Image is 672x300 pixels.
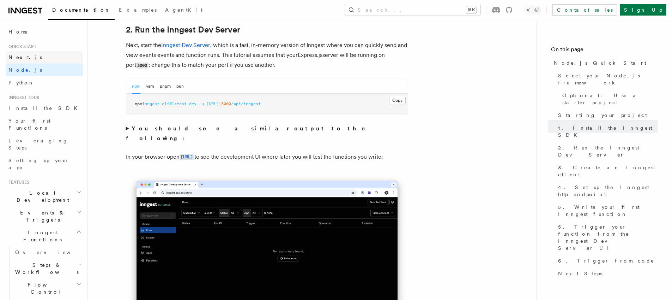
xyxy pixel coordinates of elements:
[555,109,658,122] a: Starting your project
[136,63,149,69] code: 3000
[555,161,658,181] a: 3. Create an Inngest client
[6,189,77,204] span: Local Development
[558,72,658,86] span: Select your Node.js framework
[52,7,110,13] span: Documentation
[554,59,646,66] span: Node.js Quick Start
[555,220,658,254] a: 5. Trigger your function from the Inngest Dev Server UI
[180,153,194,160] a: [URL]
[115,2,161,19] a: Examples
[551,45,658,57] h4: On this page
[6,154,83,174] a: Setting up your app
[6,187,83,206] button: Local Development
[555,201,658,220] a: 5. Write your first Inngest function
[555,69,658,89] a: Select your Node.js framework
[6,180,29,185] span: Features
[466,6,476,13] kbd: ⌘K
[6,95,40,100] span: Inngest tour
[6,64,83,76] a: Node.js
[126,124,408,143] summary: You should see a similar output to the following:
[135,101,142,106] span: npx
[8,105,81,111] span: Install the SDK
[6,102,83,114] a: Install the SDK
[161,2,207,19] a: AgentKit
[126,125,375,142] strong: You should see a similar output to the following:
[160,79,171,94] button: pnpm
[12,278,83,298] button: Flow Control
[6,44,36,49] span: Quick start
[12,261,79,276] span: Steps & Workflows
[6,229,76,243] span: Inngest Functions
[12,259,83,278] button: Steps & Workflows
[12,281,77,295] span: Flow Control
[551,57,658,69] a: Node.js Quick Start
[6,51,83,64] a: Next.js
[48,2,115,20] a: Documentation
[8,54,42,60] span: Next.js
[6,226,83,246] button: Inngest Functions
[558,184,658,198] span: 4. Set up the Inngest http endpoint
[8,118,50,131] span: Your first Functions
[558,124,658,139] span: 1. Install the Inngest SDK
[12,246,83,259] a: Overview
[6,206,83,226] button: Events & Triggers
[146,79,154,94] button: yarn
[8,80,34,86] span: Python
[6,209,77,223] span: Events & Triggers
[558,144,658,158] span: 2. Run the Inngest Dev Server
[559,89,658,109] a: Optional: Use a starter project
[389,96,406,105] button: Copy
[8,67,42,73] span: Node.js
[142,101,187,106] span: inngest-cli@latest
[126,40,408,70] p: Next, start the , which is a fast, in-memory version of Inngest where you can quickly send and vi...
[176,79,184,94] button: bun
[15,249,88,255] span: Overview
[180,154,194,160] code: [URL]
[6,76,83,89] a: Python
[6,25,83,38] a: Home
[6,114,83,134] a: Your first Functions
[555,181,658,201] a: 4. Set up the Inngest http endpoint
[206,101,221,106] span: [URL]:
[558,164,658,178] span: 3. Create an Inngest client
[558,112,647,119] span: Starting your project
[555,141,658,161] a: 2. Run the Inngest Dev Server
[8,138,68,151] span: Leveraging Steps
[558,270,602,277] span: Next Steps
[524,6,541,14] button: Toggle dark mode
[8,28,28,35] span: Home
[558,257,654,264] span: 6. Trigger from code
[558,223,658,252] span: 5. Trigger your function from the Inngest Dev Server UI
[231,101,261,106] span: /api/inngest
[8,158,69,170] span: Setting up your app
[555,254,658,267] a: 6. Trigger from code
[126,25,240,35] a: 2. Run the Inngest Dev Server
[126,152,408,162] p: In your browser open to see the development UI where later you will test the functions you write:
[620,4,666,16] a: Sign Up
[562,92,658,106] span: Optional: Use a starter project
[119,7,157,13] span: Examples
[558,204,658,218] span: 5. Write your first Inngest function
[221,101,231,106] span: 3000
[165,7,202,13] span: AgentKit
[132,79,140,94] button: npm
[552,4,617,16] a: Contact sales
[6,134,83,154] a: Leveraging Steps
[345,4,480,16] button: Search...⌘K
[555,267,658,280] a: Next Steps
[189,101,196,106] span: dev
[199,101,204,106] span: -u
[161,42,210,48] a: Inngest Dev Server
[555,122,658,141] a: 1. Install the Inngest SDK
